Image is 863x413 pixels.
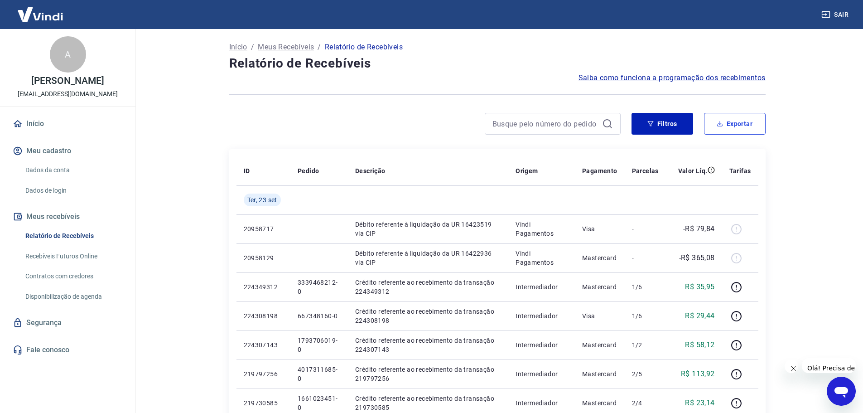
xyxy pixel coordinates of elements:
[244,253,283,262] p: 20958129
[516,220,568,238] p: Vindi Pagamentos
[579,73,766,83] a: Saiba como funciona a programação dos recebimentos
[325,42,403,53] p: Relatório de Recebíveis
[516,166,538,175] p: Origem
[244,166,250,175] p: ID
[355,278,501,296] p: Crédito referente ao recebimento da transação 224349312
[582,369,617,379] p: Mastercard
[244,311,283,321] p: 224308198
[632,369,659,379] p: 2/5
[582,253,617,262] p: Mastercard
[632,340,659,350] p: 1/2
[582,311,617,321] p: Visa
[355,336,501,354] p: Crédito referente ao recebimento da transação 224307143
[298,336,341,354] p: 1793706019-0
[355,249,501,267] p: Débito referente à liquidação da UR 16422936 via CIP
[582,224,617,233] p: Visa
[685,282,714,292] p: R$ 35,95
[11,207,125,227] button: Meus recebíveis
[22,267,125,286] a: Contratos com credores
[31,76,104,86] p: [PERSON_NAME]
[679,253,715,263] p: -R$ 365,08
[516,398,568,408] p: Intermediador
[632,166,659,175] p: Parcelas
[632,398,659,408] p: 2/4
[685,340,714,350] p: R$ 58,12
[5,6,76,14] span: Olá! Precisa de ajuda?
[729,166,751,175] p: Tarifas
[298,278,341,296] p: 3339468212-0
[516,369,568,379] p: Intermediador
[11,340,125,360] a: Fale conosco
[258,42,314,53] a: Meus Recebíveis
[632,113,693,135] button: Filtros
[22,181,125,200] a: Dados de login
[298,394,341,412] p: 1661023451-0
[785,360,798,373] iframe: Fechar mensagem
[355,220,501,238] p: Débito referente à liquidação da UR 16423519 via CIP
[582,282,617,292] p: Mastercard
[516,282,568,292] p: Intermediador
[11,114,125,134] a: Início
[22,287,125,306] a: Disponibilização de agenda
[632,282,659,292] p: 1/6
[820,6,852,23] button: Sair
[685,311,714,321] p: R$ 29,44
[582,166,617,175] p: Pagamento
[492,117,598,131] input: Busque pelo número do pedido
[22,161,125,180] a: Dados da conta
[355,307,501,325] p: Crédito referente ao recebimento da transação 224308198
[229,54,766,73] h4: Relatório de Recebíveis
[632,224,659,233] p: -
[244,369,283,379] p: 219797256
[298,311,341,321] p: 667348160-0
[11,141,125,161] button: Meu cadastro
[355,166,386,175] p: Descrição
[582,340,617,350] p: Mastercard
[516,249,568,267] p: Vindi Pagamentos
[18,89,118,99] p: [EMAIL_ADDRESS][DOMAIN_NAME]
[247,195,277,204] span: Ter, 23 set
[802,358,856,373] iframe: Mensagem da empresa
[11,313,125,333] a: Segurança
[678,166,708,175] p: Valor Líq.
[355,365,501,383] p: Crédito referente ao recebimento da transação 219797256
[229,42,247,53] a: Início
[704,113,766,135] button: Exportar
[251,42,254,53] p: /
[244,224,283,233] p: 20958717
[632,311,659,321] p: 1/6
[22,247,125,266] a: Recebíveis Futuros Online
[683,224,715,234] p: -R$ 79,84
[244,340,283,350] p: 224307143
[244,282,283,292] p: 224349312
[244,398,283,408] p: 219730585
[685,398,714,408] p: R$ 23,14
[22,227,125,245] a: Relatório de Recebíveis
[827,377,856,406] iframe: Botão para abrir a janela de mensagens
[50,36,86,73] div: A
[318,42,321,53] p: /
[681,369,715,379] p: R$ 113,92
[11,0,70,28] img: Vindi
[298,365,341,383] p: 4017311685-0
[632,253,659,262] p: -
[516,311,568,321] p: Intermediador
[355,394,501,412] p: Crédito referente ao recebimento da transação 219730585
[582,398,617,408] p: Mastercard
[298,166,319,175] p: Pedido
[516,340,568,350] p: Intermediador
